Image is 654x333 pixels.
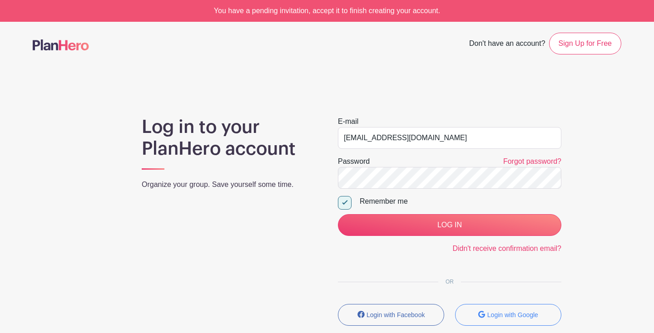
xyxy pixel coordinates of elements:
input: LOG IN [338,214,561,236]
img: logo-507f7623f17ff9eddc593b1ce0a138ce2505c220e1c5a4e2b4648c50719b7d32.svg [33,39,89,50]
small: Login with Google [487,311,538,318]
input: e.g. julie@eventco.com [338,127,561,149]
button: Login with Google [455,304,561,326]
label: E-mail [338,116,358,127]
span: OR [438,279,461,285]
label: Password [338,156,370,167]
button: Login with Facebook [338,304,444,326]
div: Remember me [360,196,561,207]
p: Organize your group. Save yourself some time. [142,179,316,190]
h1: Log in to your PlanHero account [142,116,316,160]
a: Sign Up for Free [549,33,621,54]
small: Login with Facebook [367,311,425,318]
a: Forgot password? [503,157,561,165]
span: Don't have an account? [469,34,545,54]
a: Didn't receive confirmation email? [452,245,561,252]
